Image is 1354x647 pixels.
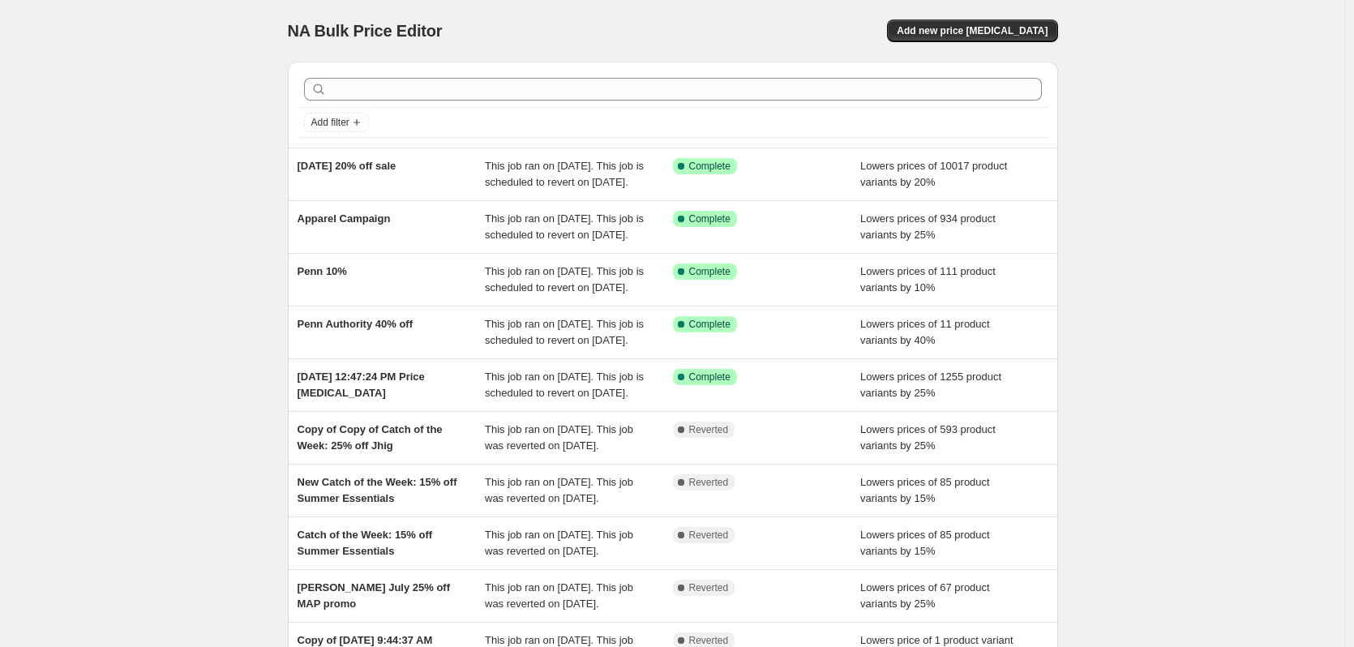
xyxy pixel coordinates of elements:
[485,371,644,399] span: This job ran on [DATE]. This job is scheduled to revert on [DATE].
[298,423,443,452] span: Copy of Copy of Catch of the Week: 25% off Jhig
[689,634,729,647] span: Reverted
[485,529,633,557] span: This job ran on [DATE]. This job was reverted on [DATE].
[298,371,425,399] span: [DATE] 12:47:24 PM Price [MEDICAL_DATA]
[860,212,996,241] span: Lowers prices of 934 product variants by 25%
[485,265,644,294] span: This job ran on [DATE]. This job is scheduled to revert on [DATE].
[485,476,633,504] span: This job ran on [DATE]. This job was reverted on [DATE].
[860,581,990,610] span: Lowers prices of 67 product variants by 25%
[860,371,1001,399] span: Lowers prices of 1255 product variants by 25%
[689,212,731,225] span: Complete
[298,529,433,557] span: Catch of the Week: 15% off Summer Essentials
[689,318,731,331] span: Complete
[689,529,729,542] span: Reverted
[485,212,644,241] span: This job ran on [DATE]. This job is scheduled to revert on [DATE].
[485,581,633,610] span: This job ran on [DATE]. This job was reverted on [DATE].
[485,160,644,188] span: This job ran on [DATE]. This job is scheduled to revert on [DATE].
[304,113,369,132] button: Add filter
[298,476,457,504] span: New Catch of the Week: 15% off Summer Essentials
[689,371,731,383] span: Complete
[298,581,451,610] span: [PERSON_NAME] July 25% off MAP promo
[288,22,443,40] span: NA Bulk Price Editor
[298,318,413,330] span: Penn Authority 40% off
[689,160,731,173] span: Complete
[860,160,1007,188] span: Lowers prices of 10017 product variants by 20%
[298,212,391,225] span: Apparel Campaign
[311,116,349,129] span: Add filter
[689,581,729,594] span: Reverted
[860,318,990,346] span: Lowers prices of 11 product variants by 40%
[689,265,731,278] span: Complete
[298,160,396,172] span: [DATE] 20% off sale
[298,265,347,277] span: Penn 10%
[860,423,996,452] span: Lowers prices of 593 product variants by 25%
[485,318,644,346] span: This job ran on [DATE]. This job is scheduled to revert on [DATE].
[485,423,633,452] span: This job ran on [DATE]. This job was reverted on [DATE].
[689,423,729,436] span: Reverted
[860,265,996,294] span: Lowers prices of 111 product variants by 10%
[887,19,1057,42] button: Add new price [MEDICAL_DATA]
[860,476,990,504] span: Lowers prices of 85 product variants by 15%
[897,24,1048,37] span: Add new price [MEDICAL_DATA]
[860,529,990,557] span: Lowers prices of 85 product variants by 15%
[689,476,729,489] span: Reverted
